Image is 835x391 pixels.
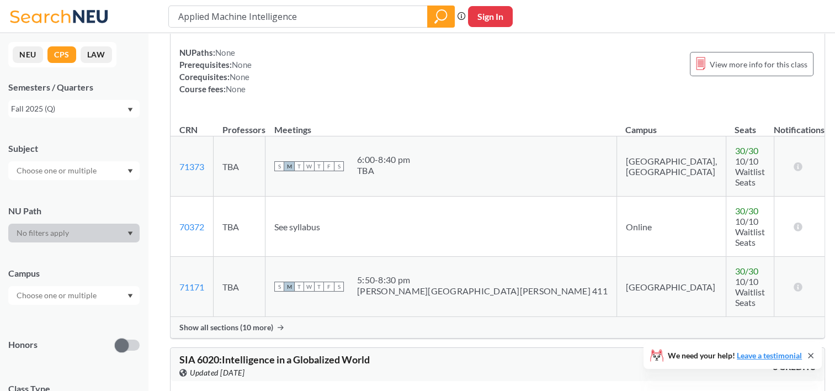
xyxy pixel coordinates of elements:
[434,9,448,24] svg: magnifying glass
[735,276,765,308] span: 10/10 Waitlist Seats
[127,294,133,298] svg: Dropdown arrow
[265,113,617,136] th: Meetings
[294,161,304,171] span: T
[179,46,252,95] div: NUPaths: Prerequisites: Corequisites: Course fees:
[127,169,133,173] svg: Dropdown arrow
[314,161,324,171] span: T
[179,323,273,332] span: Show all sections (10 more)
[179,161,204,172] a: 71373
[274,221,320,232] span: See syllabus
[179,282,204,292] a: 71171
[8,142,140,155] div: Subject
[304,161,314,171] span: W
[190,367,244,379] span: Updated [DATE]
[735,216,765,247] span: 10/10 Waitlist Seats
[284,161,294,171] span: M
[179,221,204,232] a: 70372
[8,205,140,217] div: NU Path
[616,136,726,197] td: [GEOGRAPHIC_DATA], [GEOGRAPHIC_DATA]
[357,286,608,297] div: [PERSON_NAME][GEOGRAPHIC_DATA][PERSON_NAME] 411
[8,339,38,351] p: Honors
[230,72,249,82] span: None
[735,145,758,156] span: 30 / 30
[81,46,112,63] button: LAW
[13,46,43,63] button: NEU
[47,46,76,63] button: CPS
[284,282,294,292] span: M
[334,282,344,292] span: S
[616,197,726,257] td: Online
[177,7,419,26] input: Class, professor, course number, "phrase"
[294,282,304,292] span: T
[314,282,324,292] span: T
[226,84,246,94] span: None
[11,164,104,177] input: Choose one or multiple
[274,161,284,171] span: S
[214,113,265,136] th: Professors
[214,136,265,197] td: TBA
[357,274,608,286] div: 5:50 - 8:30 pm
[774,113,825,136] th: Notifications
[8,286,140,305] div: Dropdown arrow
[232,60,252,70] span: None
[324,161,334,171] span: F
[8,161,140,180] div: Dropdown arrow
[11,103,126,115] div: Fall 2025 (Q)
[726,113,774,136] th: Seats
[11,289,104,302] input: Choose one or multiple
[735,205,758,216] span: 30 / 30
[324,282,334,292] span: F
[468,6,513,27] button: Sign In
[616,257,726,317] td: [GEOGRAPHIC_DATA]
[668,352,802,360] span: We need your help!
[8,267,140,279] div: Campus
[8,100,140,118] div: Fall 2025 (Q)Dropdown arrow
[304,282,314,292] span: W
[334,161,344,171] span: S
[735,266,758,276] span: 30 / 30
[274,282,284,292] span: S
[8,224,140,242] div: Dropdown arrow
[427,6,455,28] div: magnifying glass
[179,353,370,366] span: SIA 6020 : Intelligence in a Globalized World
[8,81,140,93] div: Semesters / Quarters
[616,113,726,136] th: Campus
[215,47,235,57] span: None
[357,154,410,165] div: 6:00 - 8:40 pm
[357,165,410,176] div: TBA
[214,197,265,257] td: TBA
[127,231,133,236] svg: Dropdown arrow
[171,317,825,338] div: Show all sections (10 more)
[214,257,265,317] td: TBA
[710,57,807,71] span: View more info for this class
[737,351,802,360] a: Leave a testimonial
[127,108,133,112] svg: Dropdown arrow
[735,156,765,187] span: 10/10 Waitlist Seats
[179,124,198,136] div: CRN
